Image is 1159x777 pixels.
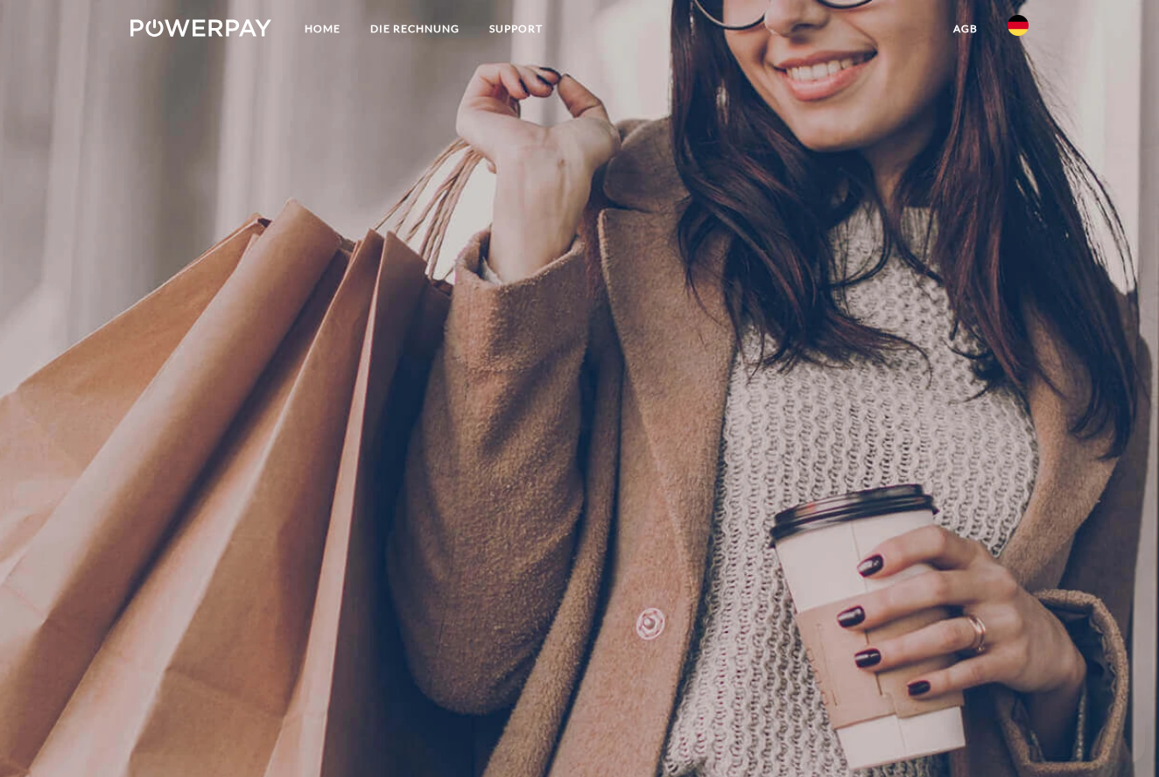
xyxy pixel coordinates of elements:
[938,13,993,45] a: agb
[474,13,558,45] a: SUPPORT
[290,13,355,45] a: Home
[130,19,271,37] img: logo-powerpay-white.svg
[1089,707,1145,763] iframe: Schaltfläche zum Öffnen des Messaging-Fensters
[1008,15,1029,36] img: de
[355,13,474,45] a: DIE RECHNUNG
